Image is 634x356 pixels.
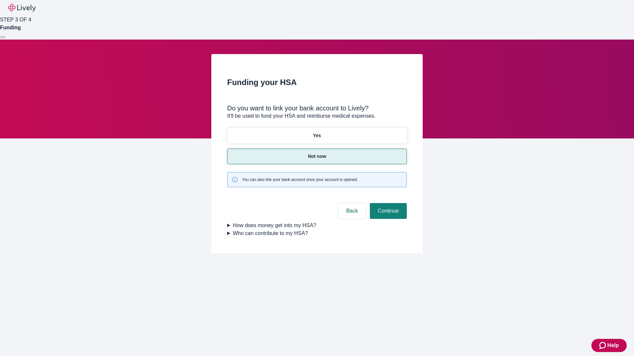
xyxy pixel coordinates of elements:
button: Zendesk support iconHelp [591,339,627,352]
img: Lively [8,4,36,12]
svg: Zendesk support icon [599,341,607,349]
button: Not now [227,149,407,164]
button: Yes [227,128,407,143]
button: Back [338,203,366,219]
p: It'll be used to fund your HSA and reimburse medical expenses. [227,112,407,120]
div: Do you want to link your bank account to Lively? [227,104,407,112]
h2: Funding your HSA [227,76,407,88]
p: Not now [308,153,326,160]
summary: How does money get into my HSA? [227,222,407,229]
span: Help [607,341,619,349]
button: Continue [370,203,407,219]
p: Yes [313,132,321,139]
summary: Who can contribute to my HSA? [227,229,407,237]
span: You can also link your bank account once your account is opened. [242,177,358,183]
